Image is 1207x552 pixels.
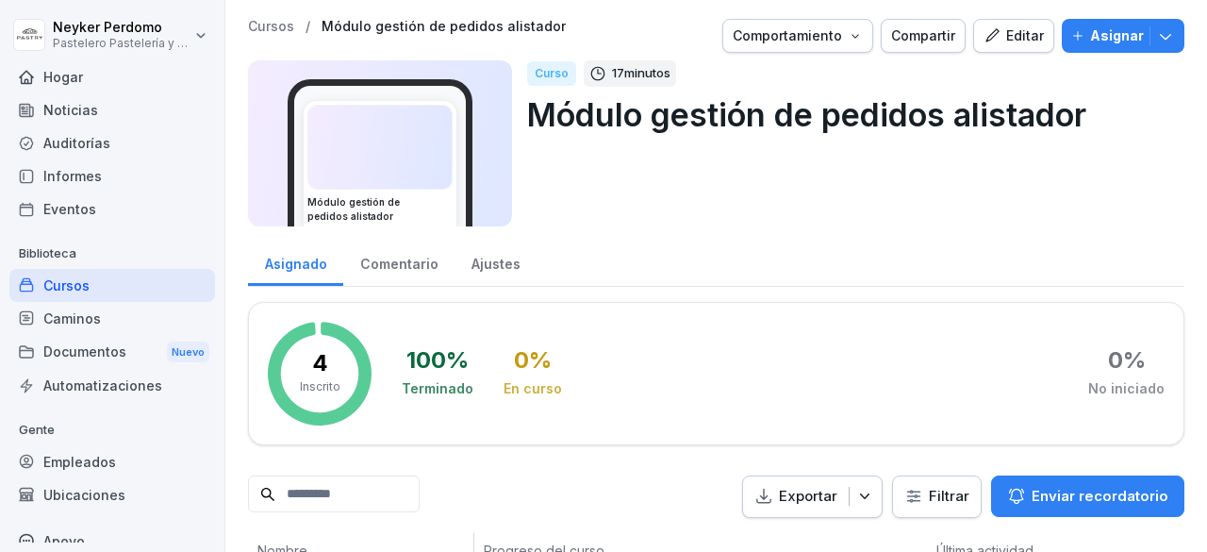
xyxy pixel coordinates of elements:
[43,277,90,293] font: Cursos
[9,159,215,192] a: Informes
[9,335,215,370] a: DocumentosNuevo
[455,238,537,286] a: Ajustes
[43,69,83,85] font: Hogar
[527,95,1086,134] font: Módulo gestión de pedidos alistador
[471,256,521,272] font: Ajustes
[742,476,883,518] button: Exportar
[9,192,215,226] a: Eventos
[9,60,215,93] a: Hogar
[172,345,205,359] font: Nuevo
[43,135,110,151] font: Auditorías
[43,377,162,393] font: Automatizaciones
[43,102,98,118] font: Noticias
[43,343,126,360] font: Documentos
[306,18,310,34] font: /
[1123,346,1146,374] font: %
[722,19,873,53] button: Comportamiento
[9,478,215,511] a: Ubicaciones
[9,269,215,302] a: Cursos
[104,19,162,35] font: Perdomo
[43,487,125,503] font: Ubicaciones
[43,533,85,549] font: Apoyo
[53,36,266,50] font: Pastelero Pastelería y Cocina gourmet
[322,18,566,34] font: Módulo gestión de pedidos alistador
[53,19,100,35] font: Neyker
[43,310,101,326] font: Caminos
[446,346,469,374] font: %
[360,256,438,272] font: Comentario
[43,454,116,470] font: Empleados
[1032,487,1168,505] font: Enviar recordatorio
[881,19,966,53] button: Compartir
[9,445,215,478] a: Empleados
[535,66,569,80] font: Curso
[1006,27,1044,43] font: Editar
[307,196,400,222] font: Módulo gestión de pedidos alistador
[733,27,842,43] font: Comportamiento
[406,346,446,374] font: 100
[1090,27,1144,43] font: Asignar
[248,19,294,35] a: Cursos
[248,18,294,34] font: Cursos
[529,346,552,374] font: %
[19,245,76,260] font: Biblioteca
[248,238,343,286] a: Asignado
[265,256,327,272] font: Asignado
[891,27,955,43] font: Compartir
[402,380,473,396] font: Terminado
[322,19,566,35] a: Módulo gestión de pedidos alistador
[9,369,215,402] a: Automatizaciones
[9,93,215,126] a: Noticias
[43,201,96,217] font: Eventos
[9,302,215,335] a: Caminos
[300,379,340,393] font: Inscrito
[1088,380,1165,396] font: No iniciado
[624,65,670,80] font: minutos
[973,19,1054,53] button: Editar
[612,65,624,80] font: 17
[9,126,215,159] a: Auditorías
[991,476,1184,517] button: Enviar recordatorio
[1062,19,1184,53] button: Asignar
[504,380,562,396] font: En curso
[312,349,328,376] font: 4
[19,422,55,437] font: Gente
[43,168,102,184] font: Informes
[1108,346,1123,374] font: 0
[779,487,837,505] font: Exportar
[893,477,981,517] button: Filtrar
[343,238,455,286] a: Comentario
[929,487,969,505] font: Filtrar
[514,346,529,374] font: 0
